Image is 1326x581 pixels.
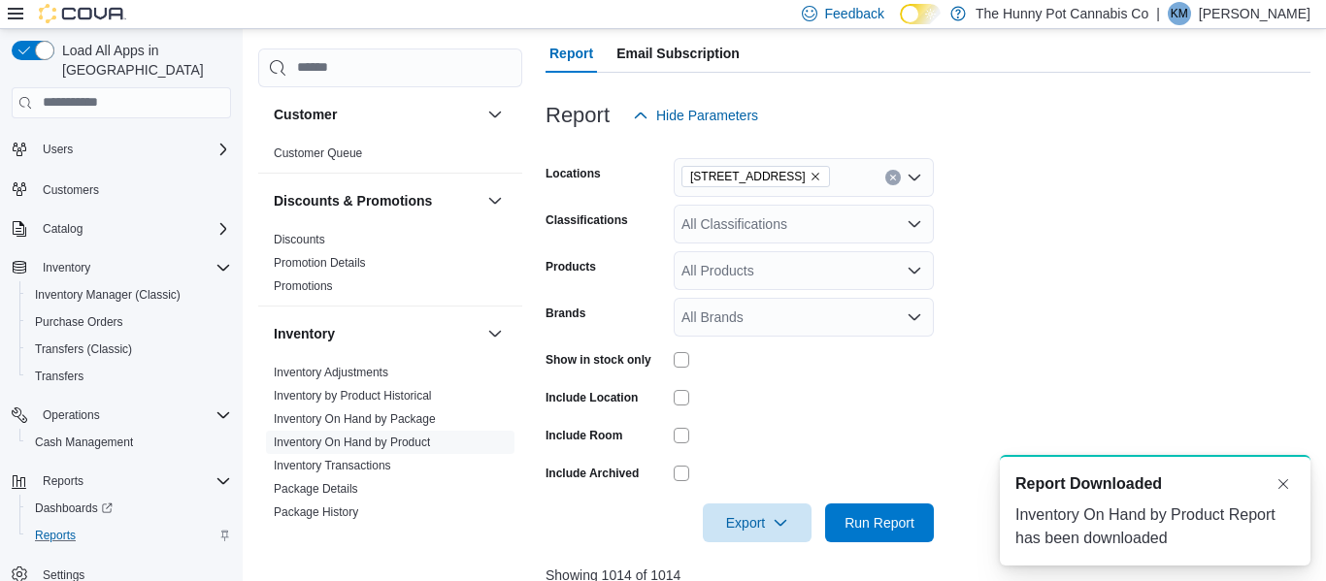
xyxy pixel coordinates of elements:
[4,175,239,203] button: Customers
[274,324,335,343] h3: Inventory
[27,365,91,388] a: Transfers
[825,4,884,23] span: Feedback
[274,278,333,294] span: Promotions
[35,403,108,427] button: Operations
[19,495,239,522] a: Dashboards
[258,142,522,173] div: Customer
[27,365,231,388] span: Transfers
[274,411,436,427] span: Inventory On Hand by Package
[546,390,638,405] label: Include Location
[274,233,325,246] a: Discounts
[274,191,432,210] h3: Discounts & Promotions
[43,182,99,198] span: Customers
[690,167,806,186] span: [STREET_ADDRESS]
[35,177,231,201] span: Customers
[35,341,132,357] span: Transfers (Classic)
[885,170,901,185] button: Clear input
[549,34,593,73] span: Report
[35,287,181,303] span: Inventory Manager (Classic)
[258,228,522,306] div: Discounts & Promotions
[274,191,480,210] button: Discounts & Promotions
[274,481,358,497] span: Package Details
[35,528,76,543] span: Reports
[274,412,436,426] a: Inventory On Hand by Package
[546,428,622,443] label: Include Room
[1015,472,1162,496] span: Report Downloaded
[1199,2,1310,25] p: [PERSON_NAME]
[900,4,941,24] input: Dark Mode
[43,473,83,489] span: Reports
[1015,472,1295,496] div: Notification
[19,281,239,308] button: Inventory Manager (Classic)
[274,505,358,519] a: Package History
[274,256,366,270] a: Promotion Details
[907,309,922,325] button: Open list of options
[546,352,651,368] label: Show in stock only
[625,96,766,135] button: Hide Parameters
[616,34,740,73] span: Email Subscription
[681,166,830,187] span: 40 Centennial Pkwy
[27,310,231,334] span: Purchase Orders
[274,279,333,293] a: Promotions
[714,503,800,542] span: Export
[54,41,231,80] span: Load All Apps in [GEOGRAPHIC_DATA]
[43,142,73,157] span: Users
[274,458,391,473] span: Inventory Transactions
[35,217,90,241] button: Catalog
[4,468,239,495] button: Reports
[1171,2,1188,25] span: KM
[483,189,507,212] button: Discounts & Promotions
[483,322,507,345] button: Inventory
[907,216,922,232] button: Open list of options
[27,283,231,307] span: Inventory Manager (Classic)
[35,138,231,161] span: Users
[274,389,432,403] a: Inventory by Product Historical
[274,504,358,520] span: Package History
[274,482,358,496] a: Package Details
[907,170,922,185] button: Open list of options
[35,314,123,330] span: Purchase Orders
[546,166,601,181] label: Locations
[4,215,239,242] button: Catalog
[35,369,83,384] span: Transfers
[483,103,507,126] button: Customer
[546,104,610,127] h3: Report
[19,429,239,456] button: Cash Management
[27,338,140,361] a: Transfers (Classic)
[19,522,239,549] button: Reports
[546,466,639,481] label: Include Archived
[35,435,133,450] span: Cash Management
[546,259,596,274] label: Products
[27,524,231,547] span: Reports
[546,212,628,228] label: Classifications
[35,178,107,202] a: Customers
[810,171,821,182] button: Remove 40 Centennial Pkwy from selection in this group
[274,459,391,472] a: Inventory Transactions
[27,310,131,334] a: Purchase Orders
[19,308,239,336] button: Purchase Orders
[35,138,81,161] button: Users
[4,136,239,163] button: Users
[274,232,325,247] span: Discounts
[43,221,83,237] span: Catalog
[35,217,231,241] span: Catalog
[43,407,100,423] span: Operations
[1272,472,1295,496] button: Dismiss toast
[27,283,188,307] a: Inventory Manager (Classic)
[27,431,231,454] span: Cash Management
[27,524,83,547] a: Reports
[35,469,231,493] span: Reports
[274,324,480,343] button: Inventory
[274,435,430,450] span: Inventory On Hand by Product
[4,402,239,429] button: Operations
[35,403,231,427] span: Operations
[845,513,914,533] span: Run Report
[274,388,432,403] span: Inventory by Product Historical
[35,469,91,493] button: Reports
[825,503,934,542] button: Run Report
[1156,2,1160,25] p: |
[1168,2,1191,25] div: Keegan Muir
[274,255,366,271] span: Promotion Details
[546,306,585,321] label: Brands
[703,503,812,542] button: Export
